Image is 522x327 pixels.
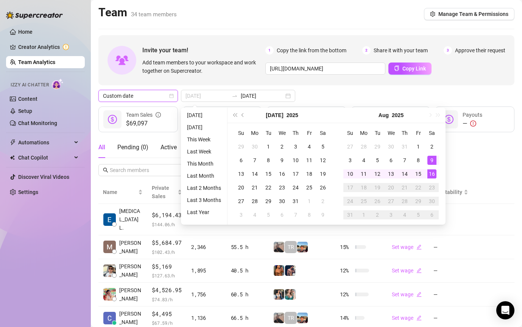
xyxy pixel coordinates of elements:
[152,248,182,256] span: $ 102.43 /h
[152,272,182,279] span: $ 127.63 /h
[231,266,264,275] div: 40.5 h
[400,156,409,165] div: 7
[384,167,398,181] td: 2025-08-13
[297,313,308,323] img: Zach
[103,241,116,253] img: Mariane Subia
[126,111,161,119] div: Team Sales
[18,174,69,180] a: Discover Viral Videos
[117,143,148,152] div: Pending ( 0 )
[18,59,55,65] a: Team Analytics
[277,169,287,178] div: 16
[302,140,316,153] td: 2025-07-04
[400,210,409,219] div: 4
[291,169,300,178] div: 17
[237,197,246,206] div: 27
[384,181,398,194] td: 2025-08-20
[357,126,371,140] th: Mo
[248,208,262,222] td: 2025-08-04
[264,169,273,178] div: 15
[108,115,117,124] span: dollar-circle
[373,197,382,206] div: 26
[398,167,411,181] td: 2025-08-14
[425,140,439,153] td: 2025-08-02
[275,181,289,194] td: 2025-07-23
[103,312,116,324] img: Charmaine Javil…
[411,167,425,181] td: 2025-08-15
[318,169,327,178] div: 19
[248,140,262,153] td: 2025-06-30
[131,11,177,18] span: 34 team members
[10,155,15,160] img: Chat Copilot
[98,143,105,152] div: All
[160,144,177,151] span: Active
[318,210,327,219] div: 9
[152,262,182,271] span: $5,169
[402,66,426,72] span: Copy Link
[234,194,248,208] td: 2025-07-27
[318,156,327,165] div: 12
[297,242,308,252] img: Zach
[288,243,294,251] span: TR
[392,291,422,297] a: Set wageedit
[373,183,382,192] div: 19
[343,140,357,153] td: 2025-07-27
[388,63,432,75] button: Copy Link
[103,90,173,102] span: Custom date
[316,208,330,222] td: 2025-08-09
[264,197,273,206] div: 29
[371,126,384,140] th: Tu
[359,169,368,178] div: 11
[316,153,330,167] td: 2025-07-12
[427,210,436,219] div: 6
[291,197,300,206] div: 31
[18,120,57,126] a: Chat Monitoring
[386,183,396,192] div: 20
[411,208,425,222] td: 2025-09-05
[237,169,246,178] div: 13
[305,210,314,219] div: 8
[416,268,422,273] span: edit
[262,126,275,140] th: Tu
[289,153,302,167] td: 2025-07-10
[346,156,355,165] div: 3
[398,140,411,153] td: 2025-07-31
[142,58,262,75] span: Add team members to your workspace and work together on Supercreator.
[429,204,473,235] td: —
[234,126,248,140] th: Su
[275,153,289,167] td: 2025-07-09
[359,183,368,192] div: 18
[231,290,264,299] div: 60.5 h
[414,197,423,206] div: 29
[191,290,221,299] div: 1,756
[433,189,462,195] span: Profitability
[371,153,384,167] td: 2025-08-05
[318,142,327,151] div: 5
[289,126,302,140] th: Th
[248,167,262,181] td: 2025-07-14
[262,194,275,208] td: 2025-07-29
[371,194,384,208] td: 2025-08-26
[359,197,368,206] div: 25
[234,167,248,181] td: 2025-07-13
[10,139,16,146] span: thunderbolt
[18,189,38,195] a: Settings
[371,140,384,153] td: 2025-07-29
[398,153,411,167] td: 2025-08-07
[237,183,246,192] div: 20
[371,181,384,194] td: 2025-08-19
[384,194,398,208] td: 2025-08-27
[343,194,357,208] td: 2025-08-24
[11,81,49,89] span: Izzy AI Chatter
[394,66,399,71] span: copy
[359,142,368,151] div: 28
[392,315,422,321] a: Set wageedit
[346,169,355,178] div: 10
[250,156,259,165] div: 7
[386,142,396,151] div: 30
[316,194,330,208] td: 2025-08-02
[392,244,422,250] a: Set wageedit
[430,11,435,17] span: setting
[291,210,300,219] div: 7
[305,142,314,151] div: 4
[444,115,453,124] span: dollar-circle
